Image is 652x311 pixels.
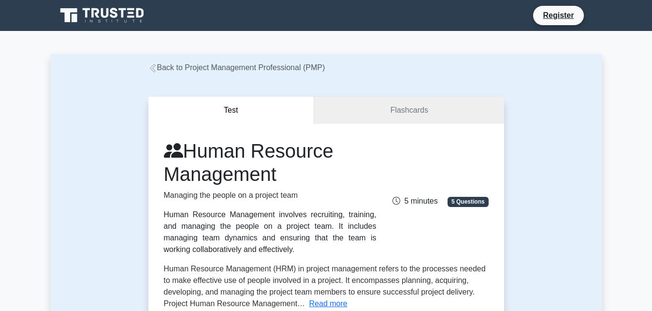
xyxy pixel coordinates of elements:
[148,97,315,124] button: Test
[164,139,377,186] h1: Human Resource Management
[392,197,437,205] span: 5 minutes
[164,209,377,255] div: Human Resource Management involves recruiting, training, and managing the people on a project tea...
[314,97,504,124] a: Flashcards
[309,298,348,310] button: Read more
[537,9,580,21] a: Register
[164,265,486,308] span: Human Resource Management (HRM) in project management refers to the processes needed to make effe...
[448,197,488,207] span: 5 Questions
[164,190,377,201] p: Managing the people on a project team
[148,63,325,72] a: Back to Project Management Professional (PMP)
